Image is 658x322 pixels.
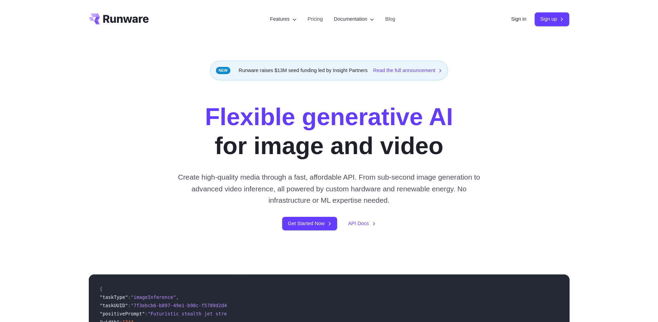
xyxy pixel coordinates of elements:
[128,303,131,308] span: :
[210,61,448,80] div: Runware raises $13M seed funding led by Insight Partners
[348,220,376,228] a: API Docs
[308,15,323,23] a: Pricing
[100,294,128,300] span: "taskType"
[100,286,103,292] span: {
[100,311,145,316] span: "positivePrompt"
[282,217,337,230] a: Get Started Now
[176,294,179,300] span: ,
[145,311,147,316] span: :
[205,103,453,130] strong: Flexible generative AI
[373,67,442,74] a: Read the full announcement
[128,294,131,300] span: :
[131,303,238,308] span: "7f3ebcb6-b897-49e1-b98c-f5789d2d40d7"
[131,294,176,300] span: "imageInference"
[100,303,128,308] span: "taskUUID"
[175,171,483,206] p: Create high-quality media through a fast, affordable API. From sub-second image generation to adv...
[535,12,570,26] a: Sign up
[385,15,395,23] a: Blog
[334,15,374,23] label: Documentation
[205,102,453,160] h1: for image and video
[511,15,526,23] a: Sign in
[89,13,149,24] a: Go to /
[148,311,405,316] span: "Futuristic stealth jet streaking through a neon-lit cityscape with glowing purple exhaust"
[270,15,297,23] label: Features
